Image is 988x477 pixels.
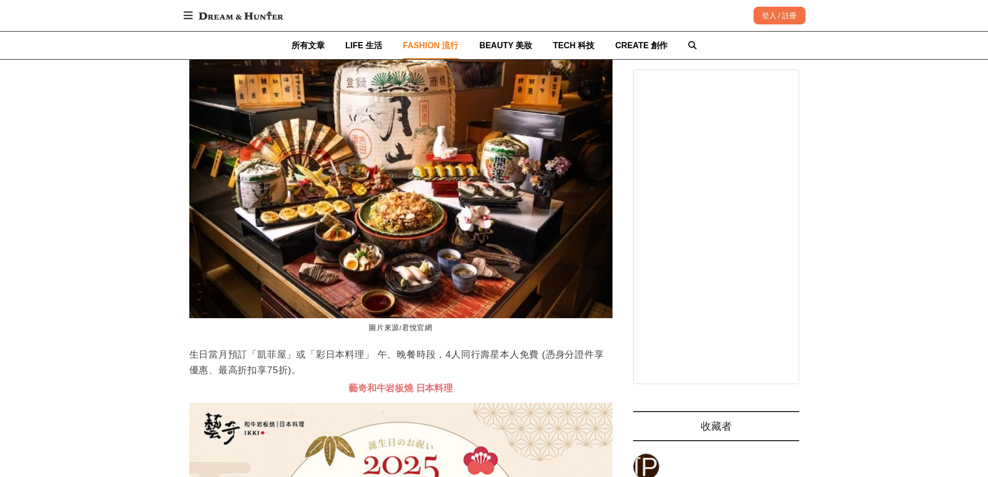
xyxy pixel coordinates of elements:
[615,32,667,59] a: CREATE 創作
[553,32,594,59] a: TECH 科技
[345,32,382,59] a: LIFE 生活
[615,41,667,50] span: CREATE 創作
[479,32,532,59] a: BEAUTY 美妝
[291,32,325,59] a: 所有文章
[189,318,613,338] figcaption: 圖片來源/君悅官網
[403,41,459,50] span: FASHION 流行
[189,23,613,318] img: 2025生日優惠餐廳，9月壽星優惠慶祝生日訂起來，當月壽星優惠&當日壽星免費一次看
[403,32,459,59] a: FASHION 流行
[479,41,532,50] span: BEAUTY 美妝
[193,6,288,25] img: Dream & Hunter
[189,347,613,378] p: 生日當月預訂「凱菲屋」或「彩日本料理」 午、晚餐時段，4人同行壽星本人免費 (憑身分證件享優惠、最高折扣享75折)。
[291,41,325,50] span: 所有文章
[754,7,805,24] div: 登入 / 註冊
[345,41,382,50] span: LIFE 生活
[349,383,453,393] span: 藝奇和牛岩板燒 日本料理
[701,420,732,432] span: 收藏者
[553,41,594,50] span: TECH 科技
